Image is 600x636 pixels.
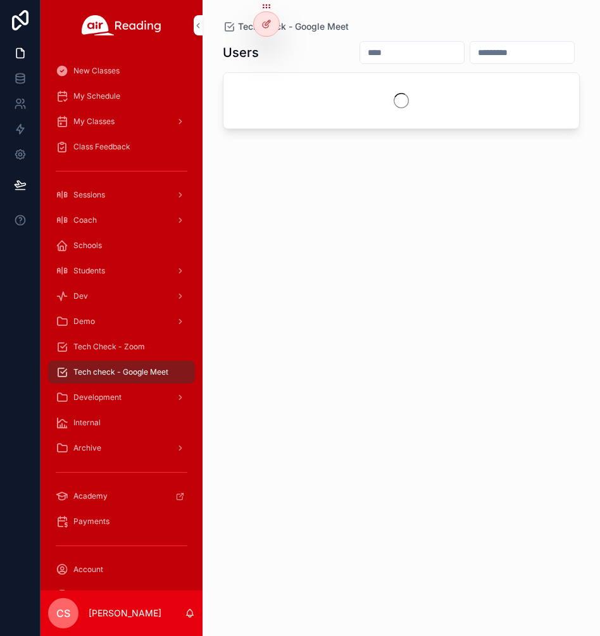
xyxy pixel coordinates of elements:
span: Sessions [73,190,105,200]
span: Students [73,266,105,276]
p: [PERSON_NAME] [89,607,161,620]
span: Account [73,564,103,575]
a: Class Feedback [48,135,195,158]
span: Class Feedback [73,142,130,152]
a: Schools [48,234,195,257]
span: Tech check - Google Meet [238,20,349,33]
span: My Classes [73,116,115,127]
a: Students [48,259,195,282]
a: Academy [48,485,195,508]
span: CS [56,606,70,621]
span: Development [73,392,122,402]
a: Account [48,558,195,581]
img: App logo [82,15,161,35]
a: Tech check - Google Meet [223,20,349,33]
span: Coach [73,215,97,225]
a: Development [48,386,195,409]
a: Substitute Applications [48,583,195,606]
a: New Classes [48,59,195,82]
span: Archive [73,443,101,453]
h1: Users [223,44,259,61]
a: Archive [48,437,195,459]
span: Internal [73,418,101,428]
a: Tech Check - Zoom [48,335,195,358]
span: Tech check - Google Meet [73,367,168,377]
span: Tech Check - Zoom [73,342,145,352]
span: Substitute Applications [73,590,155,600]
a: My Classes [48,110,195,133]
span: Demo [73,316,95,327]
a: Internal [48,411,195,434]
a: Tech check - Google Meet [48,361,195,383]
span: My Schedule [73,91,120,101]
span: Schools [73,240,102,251]
a: Dev [48,285,195,308]
a: My Schedule [48,85,195,108]
span: Dev [73,291,88,301]
a: Payments [48,510,195,533]
a: Sessions [48,184,195,206]
span: Academy [73,491,108,501]
a: Demo [48,310,195,333]
span: New Classes [73,66,120,76]
a: Coach [48,209,195,232]
div: scrollable content [41,51,203,590]
span: Payments [73,516,109,527]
